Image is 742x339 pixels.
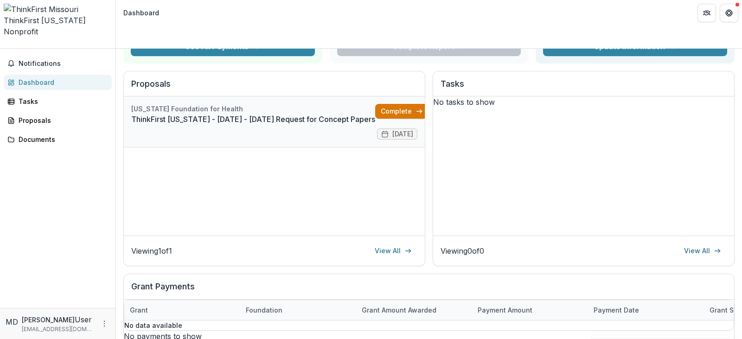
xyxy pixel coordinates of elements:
a: Tasks [4,94,112,109]
nav: breadcrumb [120,6,163,19]
div: Dashboard [123,8,159,18]
a: View All [369,243,417,258]
p: User [75,314,92,325]
span: Nonprofit [4,27,38,36]
div: Dashboard [19,77,104,87]
p: Viewing 0 of 0 [441,245,484,256]
a: Proposals [4,113,112,128]
button: Partners [697,4,716,22]
div: Grant amount awarded [356,305,442,315]
div: Melissa Van Dyne [6,316,18,327]
a: View All [678,243,727,258]
p: No data available [124,320,734,330]
div: Grant [124,300,240,320]
div: Payment Amount [472,300,588,320]
div: Grant [124,305,154,315]
p: [EMAIL_ADDRESS][DOMAIN_NAME] [22,325,95,333]
button: Notifications [4,56,112,71]
a: ThinkFirst [US_STATE] - [DATE] - [DATE] Request for Concept Papers [131,114,375,125]
div: Proposals [19,115,104,125]
div: Foundation [240,305,288,315]
p: Viewing 1 of 1 [131,245,172,256]
div: Payment Amount [472,305,538,315]
a: Complete [375,104,429,119]
img: ThinkFirst Missouri [4,4,112,15]
button: Get Help [720,4,738,22]
h2: Proposals [131,79,417,96]
a: Dashboard [4,75,112,90]
div: Grant amount awarded [356,300,472,320]
div: Documents [19,134,104,144]
p: [PERSON_NAME] [22,315,75,325]
div: Payment date [588,300,704,320]
h2: Grant Payments [131,281,727,299]
div: Foundation [240,300,356,320]
span: Notifications [19,60,108,68]
h2: Tasks [441,79,727,96]
p: No tasks to show [433,96,734,108]
div: ThinkFirst [US_STATE] [4,15,112,26]
a: Documents [4,132,112,147]
div: Payment date [588,305,645,315]
div: Tasks [19,96,104,106]
button: More [99,318,110,329]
